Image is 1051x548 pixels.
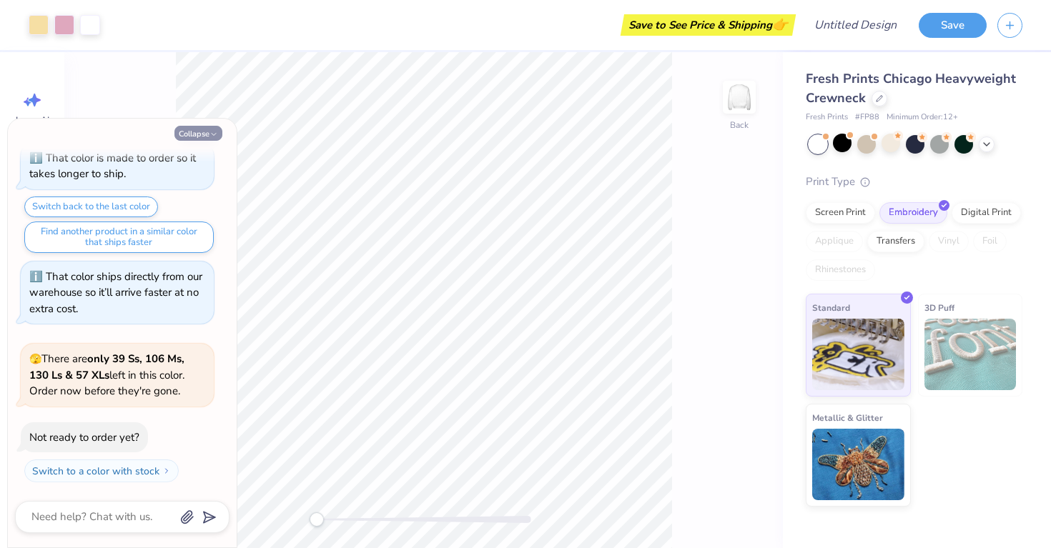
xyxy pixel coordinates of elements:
button: Save [919,13,987,38]
span: Minimum Order: 12 + [887,111,958,124]
button: Find another product in a similar color that ships faster [24,221,214,253]
div: Digital Print [952,202,1021,224]
div: Rhinestones [806,259,875,281]
button: Switch to a color with stock [24,459,179,482]
img: Back [725,83,754,111]
span: Fresh Prints [806,111,848,124]
span: 👉 [772,16,788,33]
img: Metallic & Glitter [812,429,904,500]
span: Fresh Prints Chicago Heavyweight Crewneck [806,70,1016,106]
strong: only 39 Ss, 106 Ms, 130 Ls & 57 XLs [29,352,184,382]
div: Transfers [867,231,924,252]
div: Screen Print [806,202,875,224]
div: Save to See Price & Shipping [624,14,792,36]
span: 3D Puff [924,300,954,315]
img: Switch to a color with stock [162,467,171,475]
div: Embroidery [879,202,947,224]
div: Vinyl [929,231,969,252]
span: Image AI [16,114,49,126]
span: There are left in this color. Order now before they're gone. [29,352,184,398]
div: Foil [973,231,1007,252]
div: Accessibility label [310,512,324,527]
button: Collapse [174,126,222,141]
button: Switch back to the last color [24,196,158,217]
span: Standard [812,300,850,315]
div: Applique [806,231,863,252]
div: That color is made to order so it takes longer to ship. [29,151,196,181]
img: 3D Puff [924,319,1017,390]
input: Untitled Design [803,11,908,39]
div: That color ships directly from our warehouse so it’ll arrive faster at no extra cost. [29,269,202,316]
span: 🫣 [29,352,41,366]
img: Standard [812,319,904,390]
span: Metallic & Glitter [812,410,883,425]
div: Print Type [806,174,1022,190]
div: Not ready to order yet? [29,430,139,444]
div: Back [730,119,749,131]
span: # FP88 [855,111,879,124]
